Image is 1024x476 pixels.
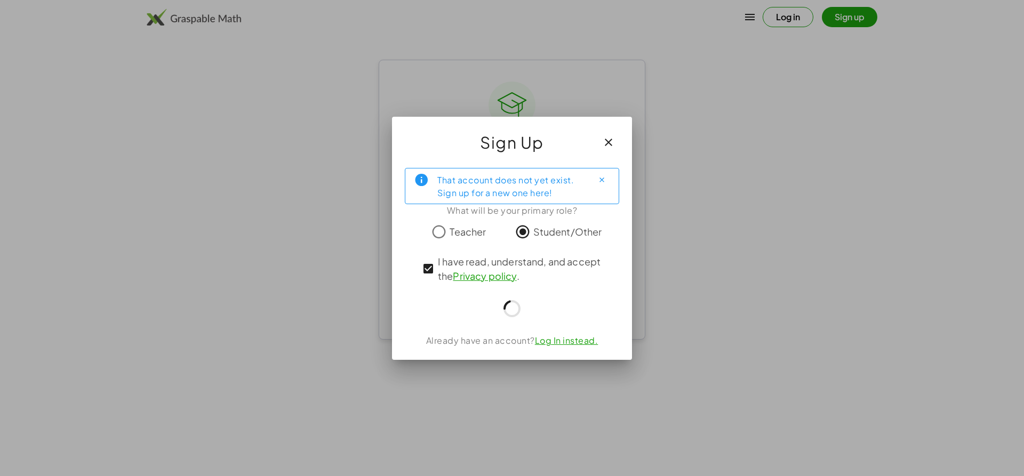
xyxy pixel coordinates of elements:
span: Teacher [450,224,486,239]
div: What will be your primary role? [405,204,619,217]
a: Privacy policy [453,270,516,282]
span: I have read, understand, and accept the . [438,254,605,283]
span: Sign Up [480,130,544,155]
span: Student/Other [533,224,602,239]
div: Already have an account? [405,334,619,347]
a: Log In instead. [535,335,598,346]
div: That account does not yet exist. Sign up for a new one here! [437,173,585,199]
button: Close [593,172,610,189]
